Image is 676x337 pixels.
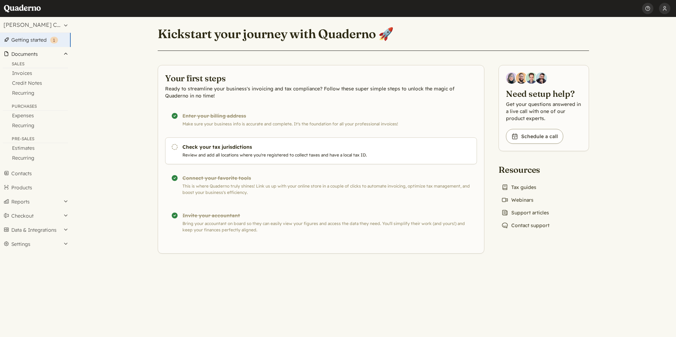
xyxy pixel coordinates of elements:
h2: Need setup help? [506,88,582,99]
p: Get your questions answered in a live call with one of our product experts. [506,101,582,122]
div: Purchases [3,104,68,111]
h2: Resources [499,164,552,175]
p: Review and add all locations where you're registered to collect taxes and have a local tax ID. [182,152,424,158]
h2: Your first steps [165,72,477,84]
img: Diana Carrasco, Account Executive at Quaderno [506,72,517,84]
h1: Kickstart your journey with Quaderno 🚀 [158,26,394,42]
div: Sales [3,61,68,68]
a: Contact support [499,220,552,230]
h3: Check your tax jurisdictions [182,143,424,150]
p: Ready to streamline your business's invoicing and tax compliance? Follow these super simple steps... [165,85,477,99]
img: Javier Rubio, DevRel at Quaderno [536,72,547,84]
a: Webinars [499,195,536,205]
a: Schedule a call [506,129,563,144]
div: Pre-Sales [3,136,68,143]
a: Tax guides [499,182,539,192]
span: 1 [53,37,55,43]
a: Check your tax jurisdictions Review and add all locations where you're registered to collect taxe... [165,137,477,164]
a: Support articles [499,208,552,218]
img: Ivo Oltmans, Business Developer at Quaderno [526,72,537,84]
img: Jairo Fumero, Account Executive at Quaderno [516,72,527,84]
